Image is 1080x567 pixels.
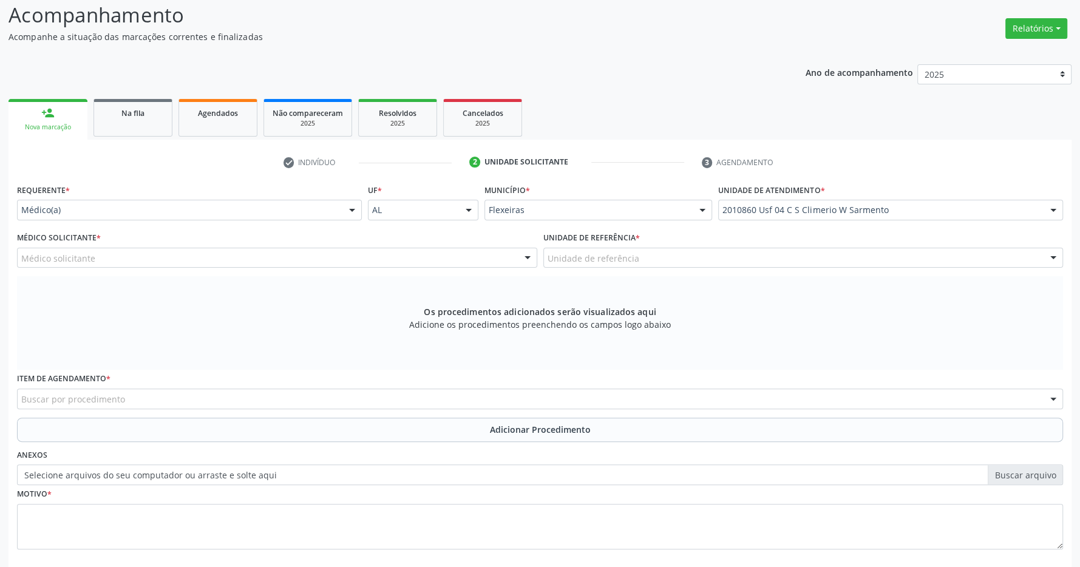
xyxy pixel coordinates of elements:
div: Unidade solicitante [484,157,568,168]
span: Adicionar Procedimento [490,423,591,436]
label: UF [368,181,382,200]
span: Resolvidos [379,108,416,118]
span: Agendados [198,108,238,118]
label: Anexos [17,446,47,465]
label: Médico Solicitante [17,229,101,248]
span: Adicione os procedimentos preenchendo os campos logo abaixo [409,318,671,331]
div: 2025 [273,119,343,128]
div: person_add [41,106,55,120]
button: Relatórios [1005,18,1067,39]
span: Cancelados [463,108,503,118]
span: Não compareceram [273,108,343,118]
label: Requerente [17,181,70,200]
label: Motivo [17,485,52,504]
p: Ano de acompanhamento [806,64,913,80]
button: Adicionar Procedimento [17,418,1063,442]
div: 2025 [367,119,428,128]
span: Flexeiras [489,204,687,216]
span: Os procedimentos adicionados serão visualizados aqui [424,305,656,318]
p: Acompanhe a situação das marcações correntes e finalizadas [8,30,753,43]
span: Na fila [121,108,144,118]
div: 2 [469,157,480,168]
label: Unidade de atendimento [718,181,824,200]
span: Médico(a) [21,204,337,216]
label: Unidade de referência [543,229,640,248]
span: Unidade de referência [548,252,639,265]
div: 2025 [452,119,513,128]
span: AL [372,204,454,216]
div: Nova marcação [17,123,79,132]
span: Médico solicitante [21,252,95,265]
label: Item de agendamento [17,370,110,389]
label: Município [484,181,530,200]
span: Buscar por procedimento [21,393,125,406]
span: 2010860 Usf 04 C S Climerio W Sarmento [722,204,1038,216]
